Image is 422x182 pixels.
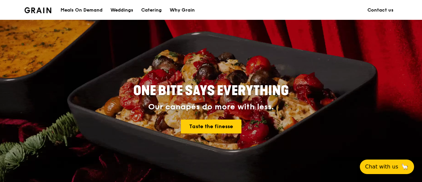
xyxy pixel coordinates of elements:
span: 🦙 [401,163,409,171]
div: Catering [141,0,162,20]
div: Our canapés do more with less. [92,102,330,112]
div: Why Grain [170,0,195,20]
a: Weddings [106,0,137,20]
img: Grain [24,7,51,13]
a: Contact us [363,0,398,20]
a: Taste the finesse [181,120,241,133]
div: Weddings [110,0,133,20]
button: Chat with us🦙 [360,160,414,174]
a: Why Grain [166,0,199,20]
a: Catering [137,0,166,20]
span: ONE BITE SAYS EVERYTHING [133,83,289,99]
div: Meals On Demand [61,0,103,20]
span: Chat with us [365,163,398,171]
